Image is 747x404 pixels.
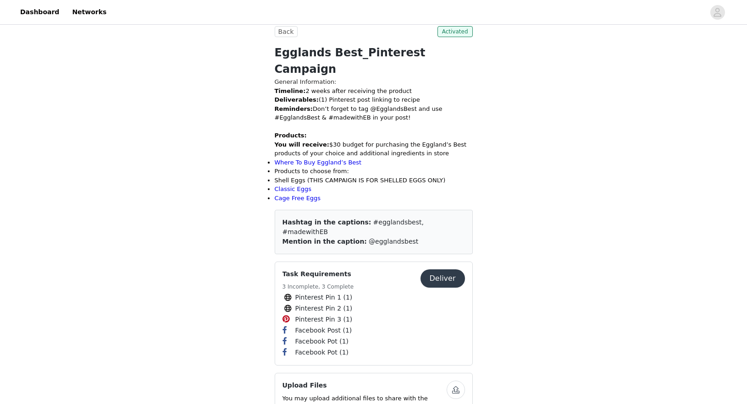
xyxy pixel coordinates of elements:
p: $30 budget for purchasing the Eggland’s Best products of your choice and additional ingredients i... [275,140,473,158]
p: Shell Eggs (THIS CAMPAIGN IS FOR SHELLED EGGS ONLY) [275,176,473,185]
span: Hashtag in the captions: [282,218,371,226]
span: @egglandsbest [369,238,418,245]
button: Deliver [421,269,465,288]
a: Cage Free Eggs [275,195,321,202]
strong: You will receive: [275,141,330,148]
strong: Products: [275,132,307,139]
div: avatar [713,5,722,20]
h1: Egglands Best_Pinterest Campaign [275,44,473,77]
span: Pinterest Pin 1 (1) [295,293,353,302]
div: Task Requirements [275,262,473,366]
span: Pinterest Pin 3 (1) [295,315,353,324]
h4: Upload Files [282,381,447,390]
span: Mention in the caption: [282,238,367,245]
span: Facebook Pot (1) [295,337,349,346]
p: (1) Pinterest post linking to recipe [275,95,473,104]
span: Pinterest Pin 2 (1) [295,304,353,313]
a: Where To Buy Eggland’s Best [275,159,362,166]
strong: Deliverables: [275,96,319,103]
h5: 3 Incomplete, 3 Complete [282,283,354,291]
strong: Reminders: [275,105,313,112]
a: Classic Eggs [275,186,312,192]
strong: Timeline: [275,87,306,94]
p: Products to choose from: [275,167,473,176]
span: Facebook Pot (1) [295,348,349,357]
button: Back [275,26,298,37]
span: Activated [437,26,473,37]
a: Dashboard [15,2,65,22]
span: Facebook Post (1) [295,326,352,335]
h3: General Information: [275,77,473,87]
h4: Task Requirements [282,269,354,279]
p: Don’t forget to tag @EgglandsBest and use #EgglandsBest & #madewithEB in your post! [275,104,473,122]
a: Networks [66,2,112,22]
p: 2 weeks after receiving the product [275,87,473,96]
